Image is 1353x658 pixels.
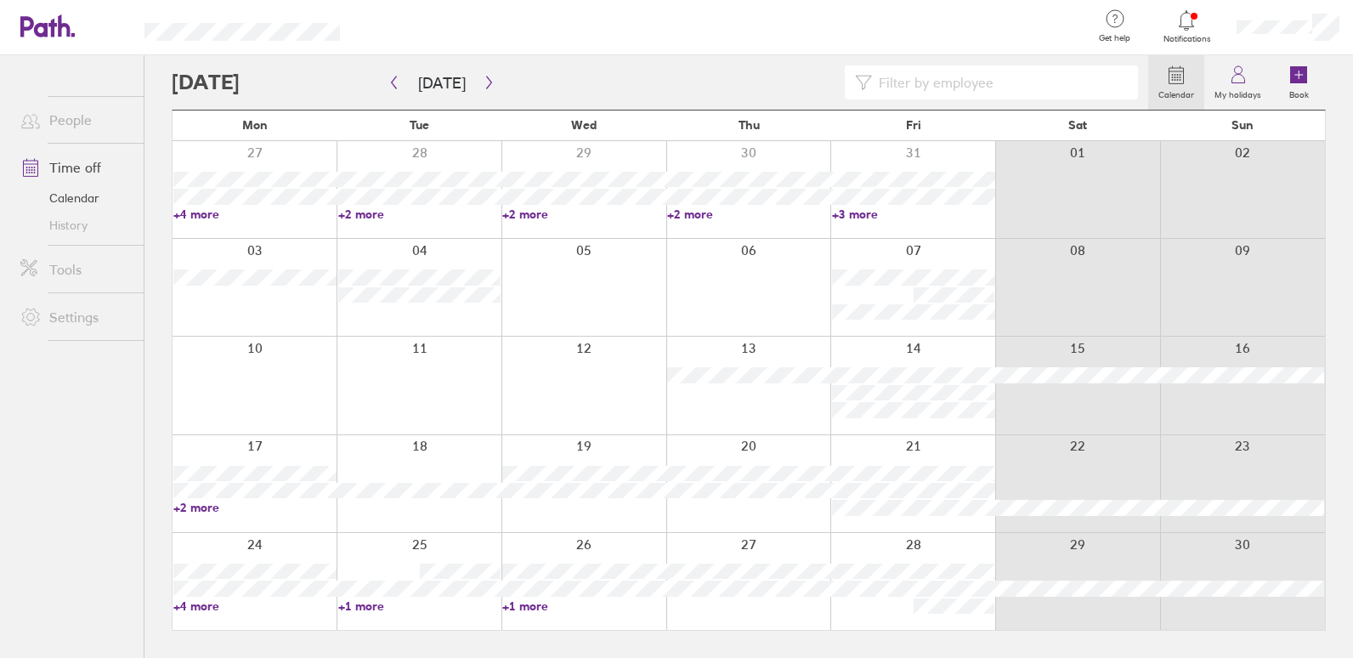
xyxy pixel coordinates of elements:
label: My holidays [1204,85,1271,100]
a: My holidays [1204,55,1271,110]
span: Fri [906,118,921,132]
a: +2 more [173,500,337,515]
a: +3 more [832,207,995,222]
a: Book [1271,55,1326,110]
input: Filter by employee [872,66,1128,99]
span: Notifications [1159,34,1214,44]
a: +2 more [338,207,501,222]
a: +2 more [667,207,830,222]
span: Wed [571,118,597,132]
a: Tools [7,252,144,286]
a: Time off [7,150,144,184]
a: +1 more [502,598,665,614]
a: Calendar [1148,55,1204,110]
label: Calendar [1148,85,1204,100]
a: History [7,212,144,239]
label: Book [1279,85,1319,100]
a: +1 more [338,598,501,614]
a: Notifications [1159,9,1214,44]
span: Get help [1087,33,1142,43]
a: Settings [7,300,144,334]
span: Thu [739,118,760,132]
a: People [7,103,144,137]
span: Mon [242,118,268,132]
span: Sun [1231,118,1254,132]
button: [DATE] [405,69,479,97]
a: +4 more [173,207,337,222]
a: +2 more [502,207,665,222]
span: Sat [1068,118,1087,132]
span: Tue [410,118,429,132]
a: +4 more [173,598,337,614]
a: Calendar [7,184,144,212]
